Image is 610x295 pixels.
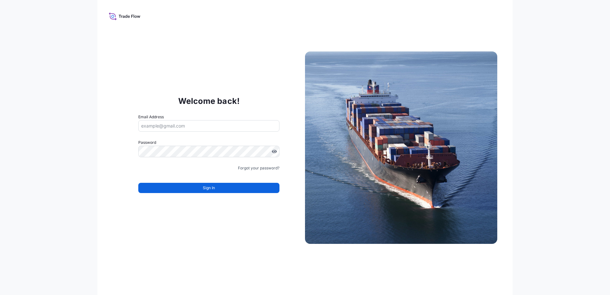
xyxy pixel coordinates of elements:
[138,114,164,120] label: Email Address
[203,185,215,191] span: Sign In
[138,183,279,193] button: Sign In
[238,165,279,171] a: Forgot your password?
[305,51,497,244] img: Ship illustration
[272,149,277,154] button: Show password
[138,120,279,132] input: example@gmail.com
[138,139,279,146] label: Password
[178,96,240,106] p: Welcome back!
